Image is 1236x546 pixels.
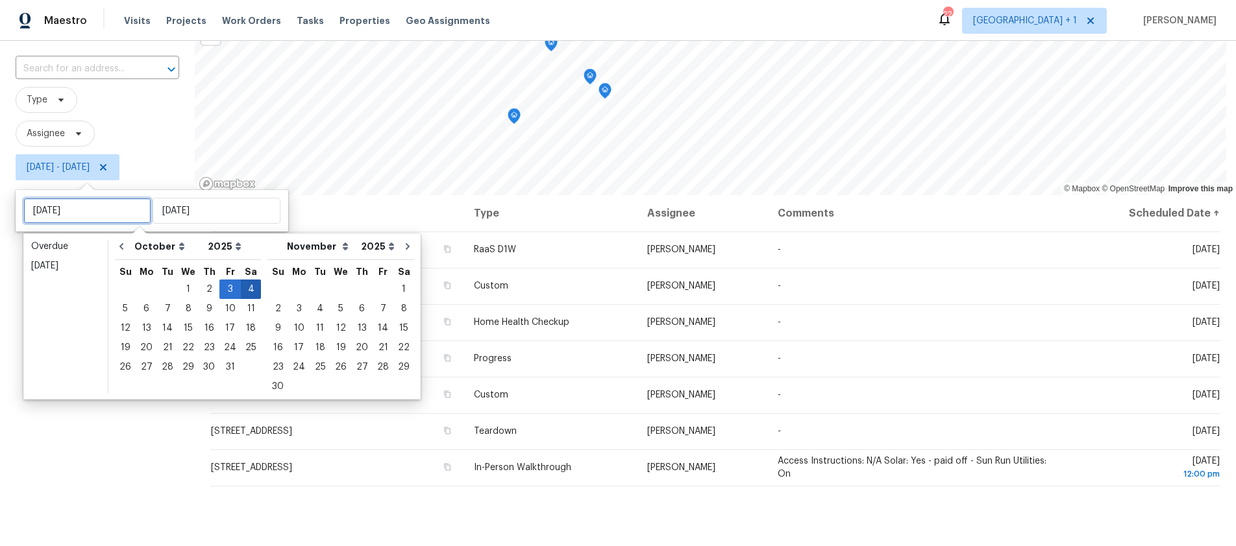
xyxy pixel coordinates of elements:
[178,319,199,337] div: 15
[23,198,151,224] input: Sat, Jan 01
[330,358,351,376] div: 26
[272,267,284,276] abbr: Sunday
[288,357,310,377] div: Mon Nov 24 2025
[334,267,348,276] abbr: Wednesday
[115,299,136,318] div: Sun Oct 05 2025
[1070,195,1220,231] th: Scheduled Date ↑
[1193,427,1220,436] span: [DATE]
[310,357,330,377] div: Tue Nov 25 2025
[474,318,569,327] span: Home Health Checkup
[288,338,310,357] div: Mon Nov 17 2025
[199,280,219,298] div: 2
[241,299,261,318] div: Sat Oct 11 2025
[284,237,358,256] select: Month
[373,318,393,338] div: Fri Nov 14 2025
[178,280,199,298] div: 1
[211,463,292,472] span: [STREET_ADDRESS]
[351,299,373,318] div: Thu Nov 06 2025
[112,233,131,259] button: Go to previous month
[1138,14,1217,27] span: [PERSON_NAME]
[637,195,767,231] th: Assignee
[398,267,410,276] abbr: Saturday
[351,300,373,318] div: 6
[778,390,781,399] span: -
[140,267,154,276] abbr: Monday
[373,338,393,357] div: Fri Nov 21 2025
[195,1,1226,195] canvas: Map
[166,14,206,27] span: Projects
[241,319,261,337] div: 18
[1168,184,1233,193] a: Improve this map
[393,319,414,337] div: 15
[267,377,288,396] div: 30
[1064,184,1100,193] a: Mapbox
[219,299,241,318] div: Fri Oct 10 2025
[219,338,241,357] div: 24
[647,318,715,327] span: [PERSON_NAME]
[351,319,373,337] div: 13
[310,299,330,318] div: Tue Nov 04 2025
[1193,281,1220,291] span: [DATE]
[199,338,219,357] div: 23
[241,300,261,318] div: 11
[267,377,288,396] div: Sun Nov 30 2025
[330,319,351,337] div: 12
[241,318,261,338] div: Sat Oct 18 2025
[647,463,715,472] span: [PERSON_NAME]
[131,237,204,256] select: Month
[441,425,453,436] button: Copy Address
[157,299,178,318] div: Tue Oct 07 2025
[241,338,261,357] div: Sat Oct 25 2025
[245,267,257,276] abbr: Saturday
[162,60,180,78] button: Open
[288,300,310,318] div: 3
[330,299,351,318] div: Wed Nov 05 2025
[288,338,310,357] div: 17
[1193,354,1220,363] span: [DATE]
[199,299,219,318] div: Thu Oct 09 2025
[647,245,715,254] span: [PERSON_NAME]
[1081,457,1220,481] span: [DATE]
[219,318,241,338] div: Fri Oct 17 2025
[267,357,288,377] div: Sun Nov 23 2025
[1193,245,1220,254] span: [DATE]
[219,300,241,318] div: 10
[599,83,612,103] div: Map marker
[178,318,199,338] div: Wed Oct 15 2025
[27,237,105,392] ul: Date picker shortcuts
[584,69,597,89] div: Map marker
[1102,184,1165,193] a: OpenStreetMap
[136,299,157,318] div: Mon Oct 06 2025
[157,357,178,377] div: Tue Oct 28 2025
[778,318,781,327] span: -
[136,338,157,357] div: Mon Oct 20 2025
[115,358,136,376] div: 26
[267,299,288,318] div: Sun Nov 02 2025
[288,358,310,376] div: 24
[119,267,132,276] abbr: Sunday
[373,319,393,337] div: 14
[241,338,261,357] div: 25
[292,267,306,276] abbr: Monday
[199,357,219,377] div: Thu Oct 30 2025
[310,338,330,357] div: 18
[1193,318,1220,327] span: [DATE]
[330,318,351,338] div: Wed Nov 12 2025
[27,127,65,140] span: Assignee
[310,300,330,318] div: 4
[330,338,351,357] div: 19
[115,319,136,337] div: 12
[157,358,178,376] div: 28
[351,358,373,376] div: 27
[406,14,490,27] span: Geo Assignments
[178,338,199,357] div: 22
[178,279,199,299] div: Wed Oct 01 2025
[647,354,715,363] span: [PERSON_NAME]
[441,243,453,255] button: Copy Address
[778,281,781,291] span: -
[178,300,199,318] div: 8
[199,338,219,357] div: Thu Oct 23 2025
[393,279,414,299] div: Sat Nov 01 2025
[199,300,219,318] div: 9
[178,358,199,376] div: 29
